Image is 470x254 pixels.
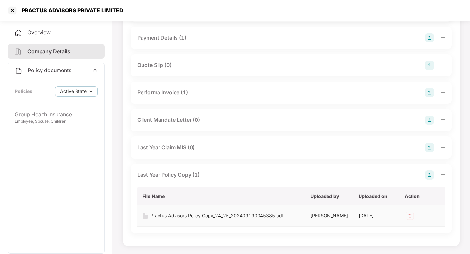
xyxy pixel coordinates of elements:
div: [DATE] [359,212,394,219]
div: Performa Invoice (1) [137,88,188,97]
div: Group Health Insurance [15,110,98,119]
span: Company Details [27,48,70,55]
img: svg+xml;base64,PHN2ZyB4bWxucz0iaHR0cDovL3d3dy53My5vcmcvMjAwMC9zdmciIHdpZHRoPSIyOCIgaGVpZ2h0PSIyOC... [425,116,434,125]
span: plus [441,145,445,150]
div: Practus Advisors Policy Copy_24_25_202409190045385.pdf [150,212,284,219]
span: minus [441,172,445,177]
th: Uploaded on [353,187,399,205]
img: svg+xml;base64,PHN2ZyB4bWxucz0iaHR0cDovL3d3dy53My5vcmcvMjAwMC9zdmciIHdpZHRoPSIyOCIgaGVpZ2h0PSIyOC... [425,61,434,70]
img: svg+xml;base64,PHN2ZyB4bWxucz0iaHR0cDovL3d3dy53My5vcmcvMjAwMC9zdmciIHdpZHRoPSIyNCIgaGVpZ2h0PSIyNC... [14,29,22,37]
button: Active Statedown [55,86,98,97]
span: Active State [60,88,87,95]
div: Policies [15,88,32,95]
div: Client Mandate Letter (0) [137,116,200,124]
span: up [92,68,98,73]
div: Last Year Policy Copy (1) [137,171,200,179]
span: Overview [27,29,51,36]
th: Action [399,187,445,205]
th: Uploaded by [305,187,353,205]
img: svg+xml;base64,PHN2ZyB4bWxucz0iaHR0cDovL3d3dy53My5vcmcvMjAwMC9zdmciIHdpZHRoPSIyOCIgaGVpZ2h0PSIyOC... [425,88,434,97]
span: Policy documents [28,67,71,73]
img: svg+xml;base64,PHN2ZyB4bWxucz0iaHR0cDovL3d3dy53My5vcmcvMjAwMC9zdmciIHdpZHRoPSIyOCIgaGVpZ2h0PSIyOC... [425,170,434,180]
div: [PERSON_NAME] [311,212,348,219]
img: svg+xml;base64,PHN2ZyB4bWxucz0iaHR0cDovL3d3dy53My5vcmcvMjAwMC9zdmciIHdpZHRoPSIyNCIgaGVpZ2h0PSIyNC... [14,48,22,56]
span: plus [441,35,445,40]
div: Employee, Spouse, Children [15,119,98,125]
span: plus [441,118,445,122]
img: svg+xml;base64,PHN2ZyB4bWxucz0iaHR0cDovL3d3dy53My5vcmcvMjAwMC9zdmciIHdpZHRoPSIyOCIgaGVpZ2h0PSIyOC... [425,143,434,152]
th: File Name [137,187,305,205]
span: plus [441,63,445,67]
img: svg+xml;base64,PHN2ZyB4bWxucz0iaHR0cDovL3d3dy53My5vcmcvMjAwMC9zdmciIHdpZHRoPSIzMiIgaGVpZ2h0PSIzMi... [405,211,415,221]
div: Quote Slip (0) [137,61,172,69]
span: down [89,90,92,93]
div: Payment Details (1) [137,34,186,42]
img: svg+xml;base64,PHN2ZyB4bWxucz0iaHR0cDovL3d3dy53My5vcmcvMjAwMC9zdmciIHdpZHRoPSIxNiIgaGVpZ2h0PSIyMC... [143,213,148,219]
img: svg+xml;base64,PHN2ZyB4bWxucz0iaHR0cDovL3d3dy53My5vcmcvMjAwMC9zdmciIHdpZHRoPSIyOCIgaGVpZ2h0PSIyOC... [425,33,434,42]
div: PRACTUS ADVISORS PRIVATE LIMITED [18,7,123,14]
img: svg+xml;base64,PHN2ZyB4bWxucz0iaHR0cDovL3d3dy53My5vcmcvMjAwMC9zdmciIHdpZHRoPSIyNCIgaGVpZ2h0PSIyNC... [15,67,23,75]
span: plus [441,90,445,95]
div: Last Year Claim MIS (0) [137,143,195,151]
